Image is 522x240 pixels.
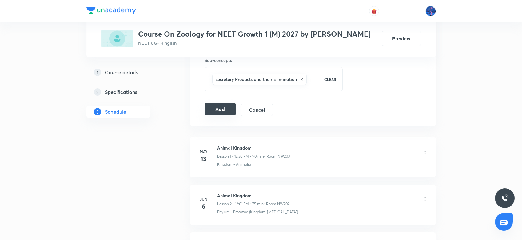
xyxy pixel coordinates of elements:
[217,209,298,215] p: Phylum - Protozoa (Kingdom-[MEDICAL_DATA])
[241,104,273,116] button: Cancel
[501,194,508,202] img: ttu
[94,108,101,115] p: 3
[86,7,136,14] img: Company Logo
[215,76,297,82] h6: Excretory Products and their Elimination
[324,77,336,82] p: CLEAR
[86,66,170,78] a: 1Course details
[205,103,236,115] button: Add
[371,8,377,14] img: avatar
[369,6,379,16] button: avatar
[138,30,371,38] h3: Course On Zoology for NEET Growth 1 (M) 2027 by [PERSON_NAME]
[382,31,421,46] button: Preview
[197,196,210,202] h6: Jun
[217,201,264,207] p: Lesson 2 • 12:01 PM • 75 min
[105,69,138,76] h5: Course details
[86,86,170,98] a: 2Specifications
[101,30,133,47] img: 3EB29D5C-7195-43F2-9812-E80E3EC3D86C_plus.png
[197,149,210,154] h6: May
[217,154,264,159] p: Lesson 1 • 12:30 PM • 90 min
[105,108,126,115] h5: Schedule
[94,88,101,96] p: 2
[425,6,436,16] img: Mahesh Bhat
[264,154,290,159] p: • Room NW203
[94,69,101,76] p: 1
[217,162,251,167] p: Kingdom - Animalia
[205,57,343,63] h6: Sub-concepts
[197,154,210,163] h4: 13
[197,202,210,211] h4: 6
[217,192,289,199] h6: Animal Kingdom
[217,145,290,151] h6: Animal Kingdom
[138,40,371,46] p: NEET UG • Hinglish
[105,88,137,96] h5: Specifications
[86,7,136,16] a: Company Logo
[264,201,289,207] p: • Room NW202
